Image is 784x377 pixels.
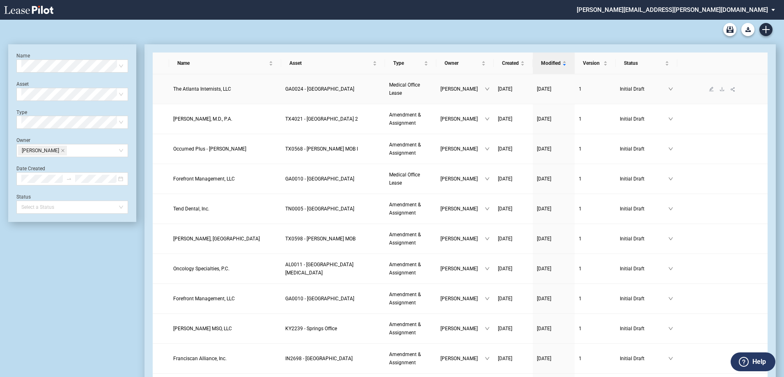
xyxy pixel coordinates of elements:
span: Version [583,59,602,67]
label: Name [16,53,30,59]
span: down [668,117,673,121]
span: 1 [579,146,582,152]
span: Terrence Anderson, MD [173,236,260,242]
span: 1 [579,266,582,272]
span: Forefront Management, LLC [173,296,235,302]
a: Forefront Management, LLC [173,175,277,183]
a: [DATE] [498,324,529,333]
a: [DATE] [498,145,529,153]
span: Created [502,59,519,67]
span: down [668,296,673,301]
label: Date Created [16,166,45,171]
span: Initial Draft [620,205,668,213]
a: Amendment & Assignment [389,260,432,277]
span: down [485,117,490,121]
span: [DATE] [537,116,551,122]
span: Heather Puckette [18,146,67,155]
a: Archive [723,23,736,36]
span: down [668,87,673,91]
span: GA0024 - Northside Center Pointe [285,86,354,92]
label: Owner [16,137,30,143]
a: TX0568 - [PERSON_NAME] MOB I [285,145,381,153]
span: IN2698 - Mooresville Professional Center [285,356,353,361]
a: [DATE] [537,175,571,183]
a: [DATE] [498,265,529,273]
span: [DATE] [537,266,551,272]
a: edit [706,86,717,92]
span: TX4021 - Pearland Medical Plaza 2 [285,116,358,122]
span: Initial Draft [620,235,668,243]
label: Type [16,110,27,115]
span: 1 [579,116,582,122]
a: Oncology Specialties, P.C. [173,265,277,273]
a: [PERSON_NAME] MSO, LLC [173,324,277,333]
span: 1 [579,326,582,331]
span: [PERSON_NAME] [440,205,485,213]
a: [DATE] [498,85,529,93]
a: Tend Dental, Inc. [173,205,277,213]
a: [DATE] [498,205,529,213]
a: 1 [579,85,612,93]
span: [DATE] [498,296,512,302]
span: [DATE] [537,206,551,212]
span: down [485,326,490,331]
a: KY2239 - Springs Office [285,324,381,333]
span: [DATE] [498,86,512,92]
th: Version [575,53,616,74]
span: Medical Office Lease [389,82,420,96]
a: 1 [579,205,612,213]
a: Occumed Plus - [PERSON_NAME] [173,145,277,153]
a: Amendment & Assignment [389,350,432,367]
span: down [668,266,673,271]
span: [PERSON_NAME] [440,145,485,153]
span: download [720,87,724,91]
a: TX4021 - [GEOGRAPHIC_DATA] 2 [285,115,381,123]
th: Type [385,53,436,74]
span: [DATE] [498,326,512,331]
th: Asset [281,53,385,74]
span: Initial Draft [620,265,668,273]
span: Forefront Management, LLC [173,176,235,182]
span: Type [393,59,422,67]
label: Status [16,194,31,200]
span: down [668,206,673,211]
span: TN0005 - 8 City Blvd [285,206,354,212]
th: Owner [436,53,494,74]
span: Status [624,59,663,67]
span: Aurora Gonzalez, M.D., P.A. [173,116,232,122]
span: GA0010 - Peachtree Dunwoody Medical Center [285,176,354,182]
span: 1 [579,176,582,182]
span: GA0010 - Peachtree Dunwoody Medical Center [285,296,354,302]
span: swap-right [66,176,72,182]
span: down [485,296,490,301]
span: 1 [579,236,582,242]
a: 1 [579,235,612,243]
th: Name [169,53,282,74]
span: edit [709,87,714,91]
a: IN2698 - [GEOGRAPHIC_DATA] [285,354,381,363]
span: Medical Office Lease [389,172,420,186]
a: 1 [579,115,612,123]
span: Initial Draft [620,324,668,333]
th: Status [616,53,677,74]
span: [PERSON_NAME] [440,235,485,243]
a: Amendment & Assignment [389,320,432,337]
span: Initial Draft [620,354,668,363]
span: [PERSON_NAME] [440,354,485,363]
span: [DATE] [537,86,551,92]
span: [DATE] [498,236,512,242]
span: Asset [289,59,371,67]
a: 1 [579,175,612,183]
span: down [485,206,490,211]
a: AL0011 - [GEOGRAPHIC_DATA][MEDICAL_DATA] [285,260,381,277]
span: down [485,176,490,181]
span: Initial Draft [620,145,668,153]
a: The Atlanta Internists, LLC [173,85,277,93]
span: down [485,146,490,151]
a: 1 [579,145,612,153]
span: [DATE] [537,296,551,302]
a: Amendment & Assignment [389,111,432,127]
span: to [66,176,72,182]
span: [DATE] [498,356,512,361]
a: Forefront Management, LLC [173,295,277,303]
